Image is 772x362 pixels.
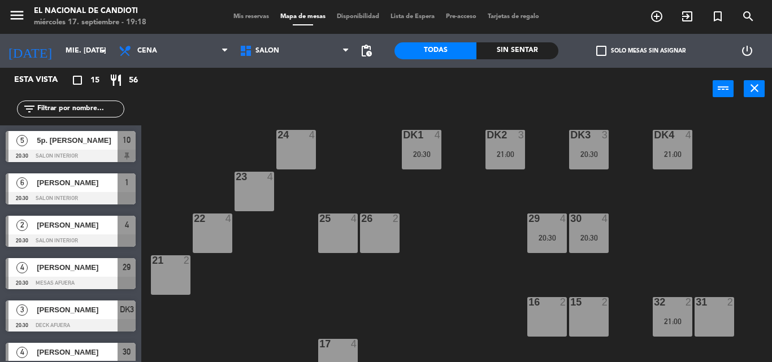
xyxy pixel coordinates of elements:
[713,80,734,97] button: power_input
[686,297,692,307] div: 2
[680,10,694,23] i: exit_to_app
[319,339,320,349] div: 17
[184,255,190,265] div: 2
[602,213,609,224] div: 4
[125,218,129,232] span: 4
[602,297,609,307] div: 2
[319,213,320,224] div: 25
[711,10,725,23] i: turned_in_not
[518,130,525,140] div: 3
[653,317,692,325] div: 21:00
[602,130,609,140] div: 3
[8,7,25,24] i: menu
[596,46,686,56] label: Solo mesas sin asignar
[120,303,134,316] span: DK3
[225,213,232,224] div: 4
[740,44,754,58] i: power_settings_new
[37,261,118,273] span: [PERSON_NAME]
[16,262,28,273] span: 4
[123,133,131,147] span: 10
[570,297,571,307] div: 15
[228,14,275,20] span: Mis reservas
[654,130,654,140] div: DK4
[34,17,146,28] div: miércoles 17. septiembre - 19:18
[6,73,81,87] div: Esta vista
[125,176,129,189] span: 1
[560,297,567,307] div: 2
[8,7,25,28] button: menu
[23,102,36,116] i: filter_list
[36,103,124,115] input: Filtrar por nombre...
[331,14,385,20] span: Disponibilidad
[37,219,118,231] span: [PERSON_NAME]
[37,177,118,189] span: [PERSON_NAME]
[255,47,279,55] span: SALON
[351,213,358,224] div: 4
[435,130,441,140] div: 4
[37,304,118,316] span: [PERSON_NAME]
[351,339,358,349] div: 4
[393,213,400,224] div: 2
[129,74,138,87] span: 56
[90,74,99,87] span: 15
[16,135,28,146] span: 5
[569,234,609,242] div: 20:30
[16,177,28,189] span: 6
[485,150,525,158] div: 21:00
[569,150,609,158] div: 20:30
[476,42,558,59] div: Sin sentar
[309,130,316,140] div: 4
[275,14,331,20] span: Mapa de mesas
[71,73,84,87] i: crop_square
[37,134,118,146] span: 5p. [PERSON_NAME]
[727,297,734,307] div: 2
[686,130,692,140] div: 4
[527,234,567,242] div: 20:30
[402,150,441,158] div: 20:30
[34,6,146,17] div: El Nacional de Candioti
[359,44,373,58] span: pending_actions
[482,14,545,20] span: Tarjetas de regalo
[741,10,755,23] i: search
[440,14,482,20] span: Pre-acceso
[596,46,606,56] span: check_box_outline_blank
[570,130,571,140] div: DK3
[109,73,123,87] i: restaurant
[37,346,118,358] span: [PERSON_NAME]
[654,297,654,307] div: 32
[97,44,110,58] i: arrow_drop_down
[650,10,663,23] i: add_circle_outline
[744,80,765,97] button: close
[403,130,404,140] div: DK1
[16,220,28,231] span: 2
[653,150,692,158] div: 21:00
[152,255,153,265] div: 21
[267,172,274,182] div: 4
[385,14,440,20] span: Lista de Espera
[394,42,476,59] div: Todas
[361,213,362,224] div: 26
[16,347,28,358] span: 4
[16,304,28,316] span: 3
[137,47,157,55] span: Cena
[123,345,131,359] span: 30
[717,81,730,95] i: power_input
[748,81,761,95] i: close
[560,213,567,224] div: 4
[123,260,131,274] span: 29
[570,213,571,224] div: 30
